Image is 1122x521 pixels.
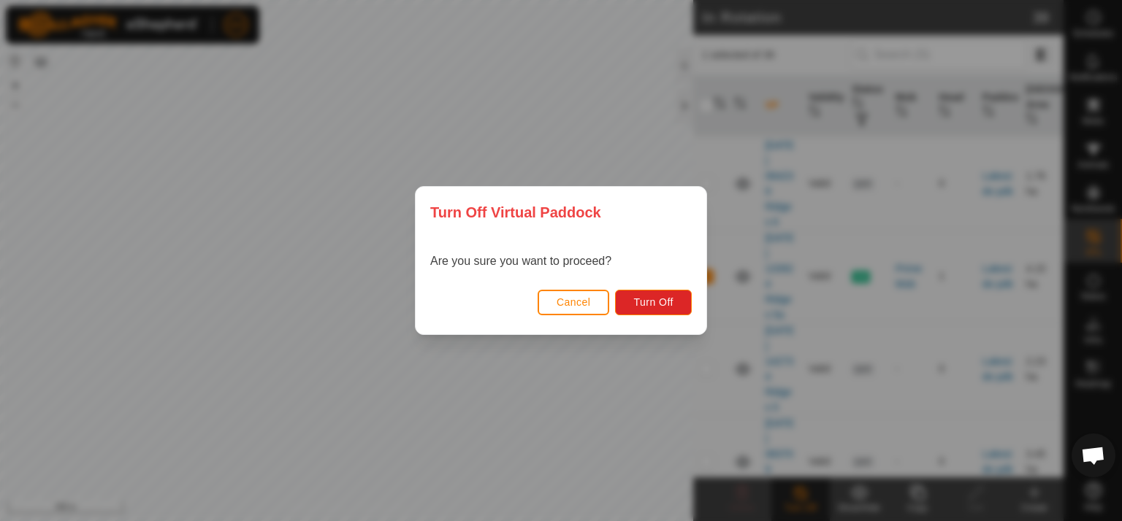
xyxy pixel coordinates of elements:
[557,296,591,308] span: Cancel
[1072,433,1115,477] div: Open chat
[430,252,611,270] p: Are you sure you want to proceed?
[538,290,610,315] button: Cancel
[633,296,673,308] span: Turn Off
[615,290,692,315] button: Turn Off
[430,201,601,223] span: Turn Off Virtual Paddock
